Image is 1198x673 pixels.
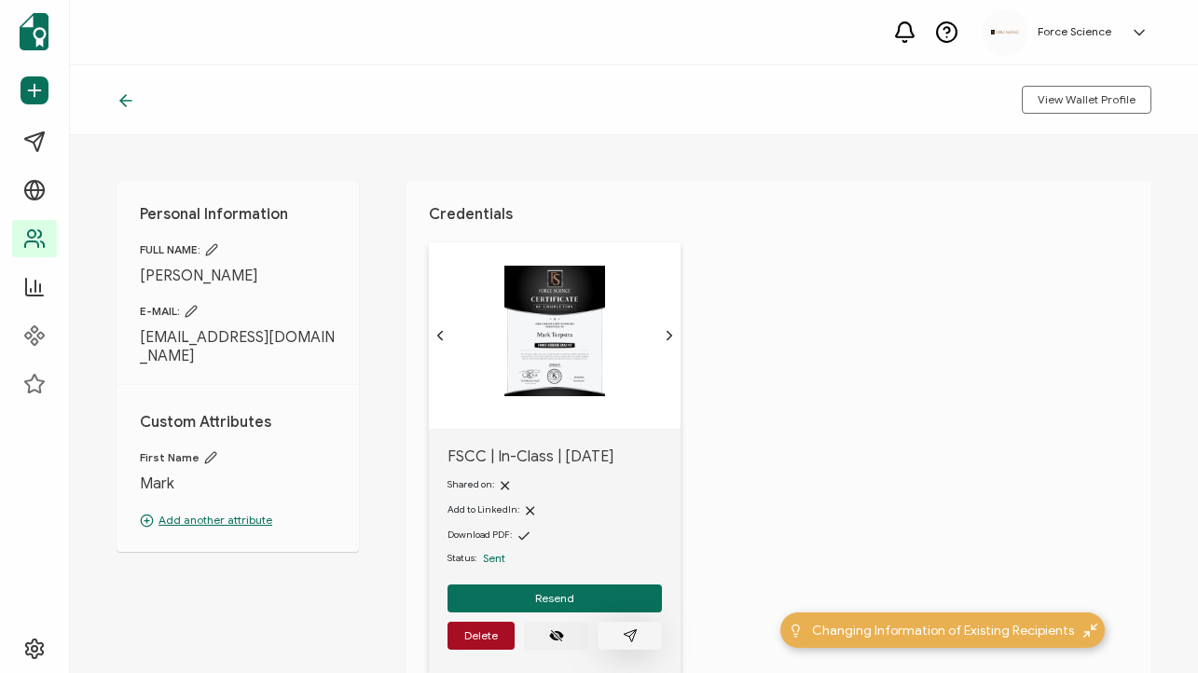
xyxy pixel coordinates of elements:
span: [EMAIL_ADDRESS][DOMAIN_NAME] [140,328,336,365]
img: minimize-icon.svg [1083,624,1097,638]
h1: Custom Attributes [140,413,336,432]
span: First Name [140,450,336,465]
img: sertifier-logomark-colored.svg [20,13,48,50]
iframe: Chat Widget [1105,584,1198,673]
span: Resend [535,593,574,604]
span: [PERSON_NAME] [140,267,336,285]
span: View Wallet Profile [1038,94,1136,105]
span: Mark [140,474,336,493]
span: Changing Information of Existing Recipients [812,621,1074,640]
span: Shared on: [448,478,494,490]
ion-icon: chevron forward outline [662,328,677,343]
button: Delete [448,622,515,650]
ion-icon: paper plane outline [623,628,638,643]
span: Status: [448,551,476,566]
p: Add another attribute [140,512,336,529]
ion-icon: eye off [549,628,564,643]
span: Add to LinkedIn: [448,503,519,515]
span: Delete [464,630,498,641]
span: Sent [483,551,505,565]
h1: Personal Information [140,205,336,224]
h5: Force Science [1038,25,1111,38]
ion-icon: chevron back outline [433,328,448,343]
button: Resend [448,584,662,612]
h1: Credentials [429,205,1128,224]
span: FSCC | In-Class | [DATE] [448,447,662,466]
span: E-MAIL: [140,304,336,319]
span: Download PDF: [448,529,512,541]
button: View Wallet Profile [1022,86,1151,114]
span: FULL NAME: [140,242,336,257]
img: d96c2383-09d7-413e-afb5-8f6c84c8c5d6.png [991,30,1019,34]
